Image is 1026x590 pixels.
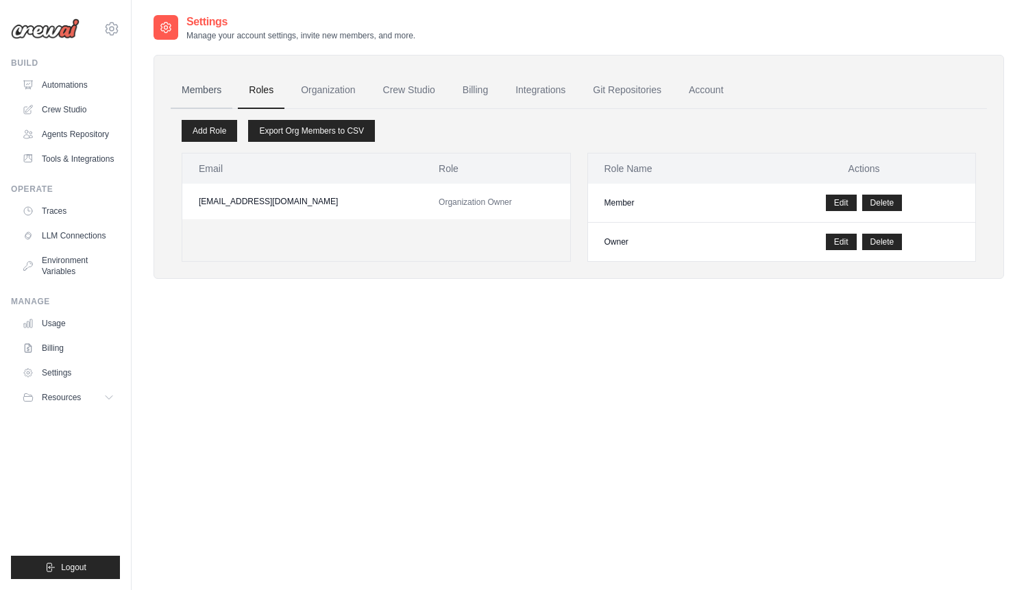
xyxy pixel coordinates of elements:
a: Crew Studio [372,72,446,109]
a: Members [171,72,232,109]
a: Agents Repository [16,123,120,145]
img: Logo [11,19,80,39]
a: Git Repositories [582,72,672,109]
th: Role Name [588,153,753,184]
h2: Settings [186,14,415,30]
th: Role [422,153,570,184]
a: Billing [16,337,120,359]
th: Actions [753,153,975,184]
a: Edit [826,234,857,250]
a: Environment Variables [16,249,120,282]
div: Manage [11,296,120,307]
div: Build [11,58,120,69]
a: Integrations [504,72,576,109]
a: Crew Studio [16,99,120,121]
button: Delete [862,195,903,211]
a: Roles [238,72,284,109]
a: Billing [452,72,499,109]
span: Logout [61,562,86,573]
button: Delete [862,234,903,250]
a: Account [678,72,735,109]
a: Automations [16,74,120,96]
button: Resources [16,386,120,408]
a: Tools & Integrations [16,148,120,170]
a: Edit [826,195,857,211]
td: [EMAIL_ADDRESS][DOMAIN_NAME] [182,184,422,219]
p: Manage your account settings, invite new members, and more. [186,30,415,41]
a: Add Role [182,120,237,142]
a: LLM Connections [16,225,120,247]
th: Email [182,153,422,184]
span: Resources [42,392,81,403]
div: Operate [11,184,120,195]
button: Logout [11,556,120,579]
a: Settings [16,362,120,384]
span: Organization Owner [439,197,512,207]
a: Export Org Members to CSV [248,120,375,142]
a: Usage [16,312,120,334]
td: Owner [588,223,753,262]
a: Organization [290,72,366,109]
td: Member [588,184,753,223]
a: Traces [16,200,120,222]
